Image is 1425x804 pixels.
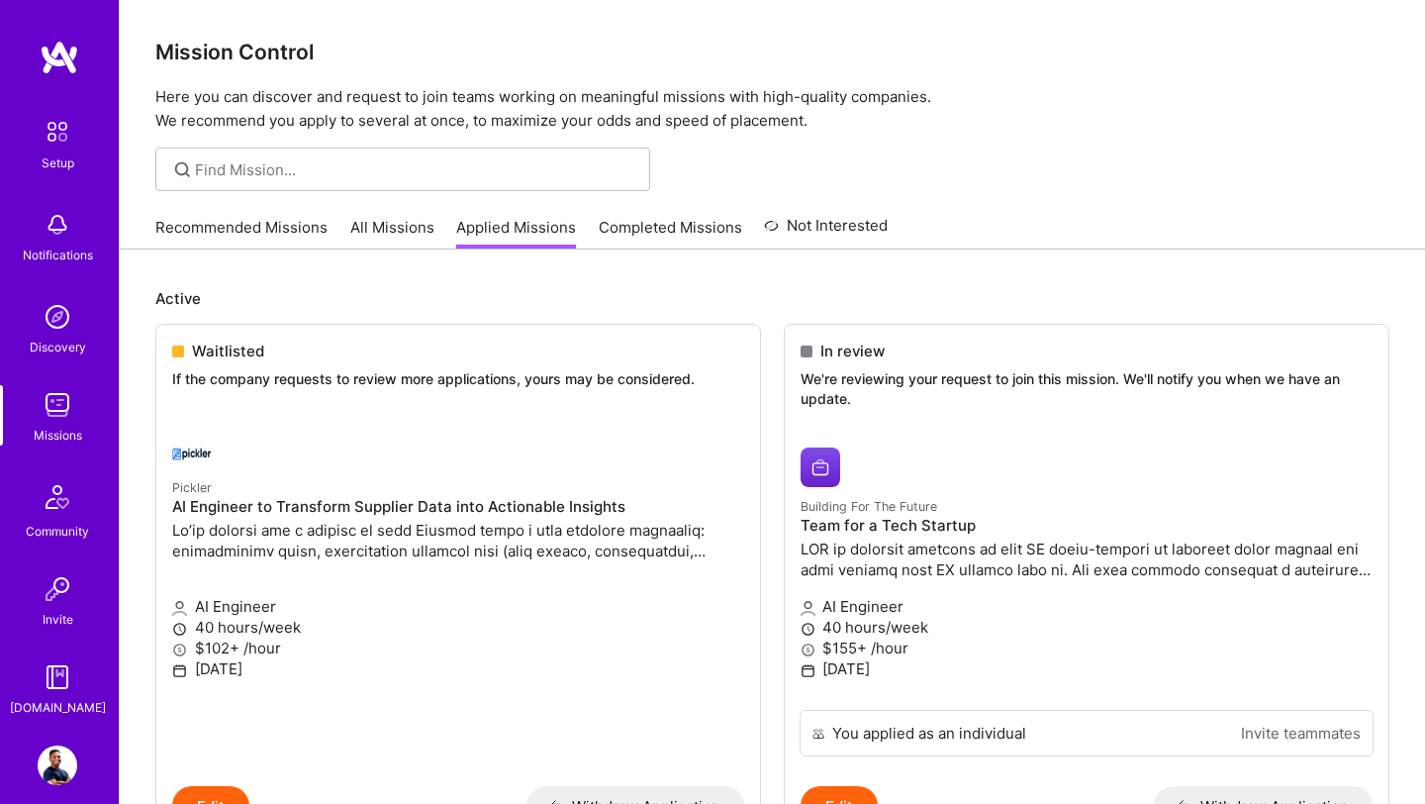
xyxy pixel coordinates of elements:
div: Setup [42,152,74,173]
a: All Missions [350,217,434,250]
p: [DATE] [172,658,744,679]
div: [DOMAIN_NAME] [10,697,106,718]
small: Pickler [172,480,212,495]
div: Invite [43,609,73,630]
a: Recommended Missions [155,217,328,250]
i: icon Applicant [801,601,815,616]
div: Community [26,521,89,542]
div: Notifications [23,245,93,265]
h3: Mission Control [155,40,1389,64]
img: setup [37,111,78,152]
p: AI Engineer [172,596,744,617]
img: Building For The Future company logo [801,448,840,487]
i: icon Clock [172,622,187,637]
i: icon MoneyGray [172,643,187,657]
img: guide book [38,657,77,697]
span: In review [820,341,885,361]
a: Completed Missions [599,217,742,250]
a: Building For The Future company logoBuilding For The FutureTeam for a Tech StartupLOR ip dolorsit... [785,432,1388,710]
img: User Avatar [38,746,77,785]
a: User Avatar [33,746,82,785]
input: Find Mission... [195,159,635,180]
a: Not Interested [764,214,888,250]
i: icon Clock [801,622,815,637]
p: $155+ /hour [801,638,1373,658]
img: logo [40,40,79,75]
span: Waitlisted [192,341,264,361]
img: Community [34,473,81,521]
h4: Team for a Tech Startup [801,517,1373,535]
small: Building For The Future [801,499,937,514]
p: Active [155,288,1389,309]
i: icon SearchGrey [171,158,194,181]
p: $102+ /hour [172,638,744,658]
h4: AI Engineer to Transform Supplier Data into Actionable Insights [172,498,744,516]
div: Discovery [30,337,86,357]
div: Missions [34,425,82,446]
p: 40 hours/week [801,617,1373,638]
a: Invite teammates [1241,723,1361,744]
p: LOR ip dolorsit ametcons ad elit SE doeiu-tempori ut laboreet dolor magnaal eni admi veniamq nost... [801,539,1373,580]
a: Applied Missions [456,217,576,250]
p: 40 hours/week [172,617,744,638]
img: teamwork [38,385,77,425]
i: icon Calendar [172,663,187,678]
p: [DATE] [801,658,1373,679]
p: AI Engineer [801,596,1373,617]
i: icon Applicant [172,601,187,616]
i: icon Calendar [801,663,815,678]
i: icon MoneyGray [801,643,815,657]
p: If the company requests to review more applications, yours may be considered. [172,369,744,389]
img: Invite [38,569,77,609]
img: Pickler company logo [172,429,212,468]
p: Lo’ip dolorsi ame c adipisc el sedd Eiusmod tempo i utla etdolore magnaaliq: enimadminimv quisn, ... [172,520,744,561]
div: You applied as an individual [832,723,1026,744]
p: We're reviewing your request to join this mission. We'll notify you when we have an update. [801,369,1373,408]
img: discovery [38,297,77,337]
a: Pickler company logoPicklerAI Engineer to Transform Supplier Data into Actionable InsightsLo’ip d... [156,413,760,787]
img: bell [38,205,77,245]
p: Here you can discover and request to join teams working on meaningful missions with high-quality ... [155,85,1389,133]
